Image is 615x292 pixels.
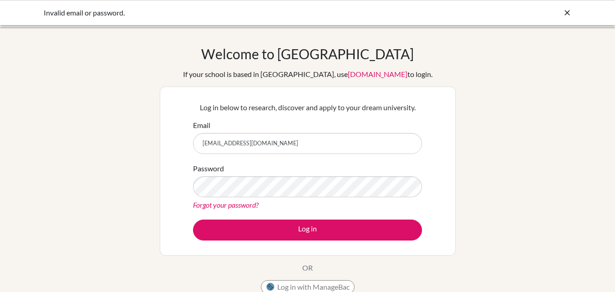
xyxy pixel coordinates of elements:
[183,69,432,80] div: If your school is based in [GEOGRAPHIC_DATA], use to login.
[302,262,313,273] p: OR
[193,163,224,174] label: Password
[201,46,414,62] h1: Welcome to [GEOGRAPHIC_DATA]
[193,102,422,113] p: Log in below to research, discover and apply to your dream university.
[193,200,259,209] a: Forgot your password?
[193,120,210,131] label: Email
[348,70,407,78] a: [DOMAIN_NAME]
[44,7,435,18] div: Invalid email or password.
[193,220,422,241] button: Log in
